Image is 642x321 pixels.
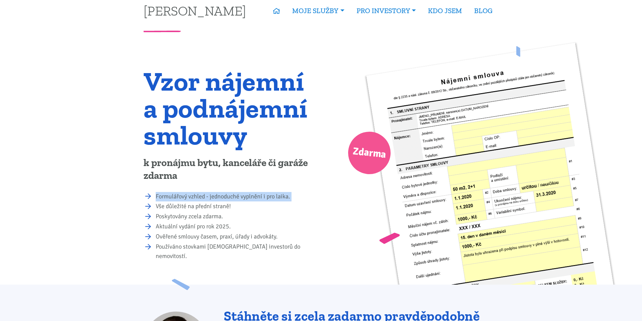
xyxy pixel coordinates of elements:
a: BLOG [468,3,498,19]
a: MOJE SLUŽBY [286,3,350,19]
p: k pronájmu bytu, kanceláře či garáže zdarma [144,157,316,182]
a: PRO INVESTORY [350,3,422,19]
li: Používáno stovkami [DEMOGRAPHIC_DATA] investorů do nemovitostí. [156,242,316,261]
li: Ověřené smlouvy časem, praxí, úřady i advokáty. [156,232,316,242]
a: KDO JSEM [422,3,468,19]
h1: Vzor nájemní a podnájemní smlouvy [144,68,316,149]
li: Formulářový vzhled - jednoduché vyplnění i pro laika. [156,192,316,201]
span: Zdarma [352,142,387,164]
li: Vše důležité na přední straně! [156,202,316,211]
li: Poskytovány zcela zdarma. [156,212,316,221]
li: Aktuální vydání pro rok 2025. [156,222,316,231]
a: [PERSON_NAME] [144,4,246,17]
